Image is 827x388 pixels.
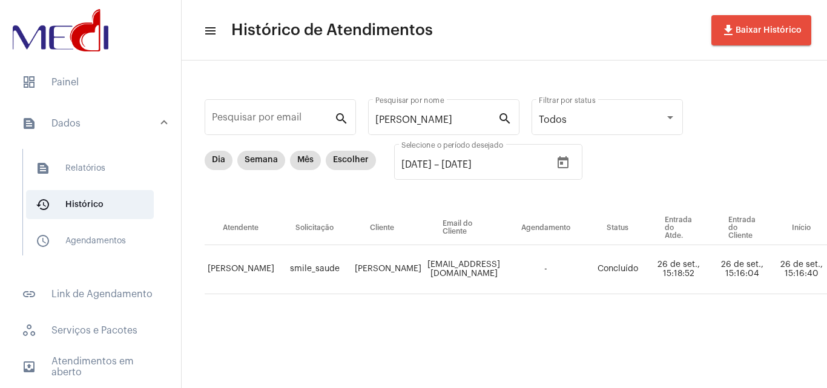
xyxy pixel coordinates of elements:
mat-icon: search [334,111,349,125]
mat-icon: sidenav icon [36,234,50,248]
mat-chip: Semana [237,151,285,170]
mat-icon: sidenav icon [22,116,36,131]
img: d3a1b5fa-500b-b90f-5a1c-719c20e9830b.png [10,6,111,54]
td: - [503,245,588,294]
mat-icon: sidenav icon [22,360,36,374]
th: Atendente [205,211,277,245]
span: Histórico de Atendimentos [231,21,433,40]
td: 26 de set., 15:18:52 [647,245,710,294]
td: [PERSON_NAME] [352,245,424,294]
td: 26 de set., 15:16:04 [710,245,774,294]
span: sidenav icon [22,75,36,90]
button: Open calendar [551,151,575,175]
span: Relatórios [26,154,154,183]
span: sidenav icon [22,323,36,338]
mat-icon: sidenav icon [22,287,36,301]
th: Status [588,211,647,245]
th: Entrada do Atde. [647,211,710,245]
th: Email do Cliente [424,211,503,245]
span: Baixar Histórico [721,26,802,35]
mat-chip: Dia [205,151,232,170]
mat-icon: sidenav icon [36,161,50,176]
mat-icon: sidenav icon [203,24,216,38]
span: Link de Agendamento [12,280,169,309]
input: Pesquisar por email [212,114,334,125]
mat-panel-title: Dados [22,116,162,131]
input: Pesquisar por nome [375,114,498,125]
div: sidenav iconDados [7,143,181,272]
td: [PERSON_NAME] [205,245,277,294]
input: Data do fim [441,159,514,170]
span: Atendimentos em aberto [12,352,169,381]
mat-icon: file_download [721,23,736,38]
mat-icon: search [498,111,512,125]
mat-icon: sidenav icon [36,197,50,212]
button: Baixar Histórico [711,15,811,45]
span: smile_saude [290,265,340,273]
td: [EMAIL_ADDRESS][DOMAIN_NAME] [424,245,503,294]
th: Agendamento [503,211,588,245]
span: Agendamentos [26,226,154,255]
span: Painel [12,68,169,97]
mat-chip: Escolher [326,151,376,170]
th: Entrada do Cliente [710,211,774,245]
span: – [434,159,439,170]
span: Histórico [26,190,154,219]
span: Todos [539,115,567,125]
td: Concluído [588,245,647,294]
th: Cliente [352,211,424,245]
mat-chip: Mês [290,151,321,170]
mat-expansion-panel-header: sidenav iconDados [7,104,181,143]
th: Solicitação [277,211,352,245]
input: Data de início [401,159,432,170]
span: Serviços e Pacotes [12,316,169,345]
